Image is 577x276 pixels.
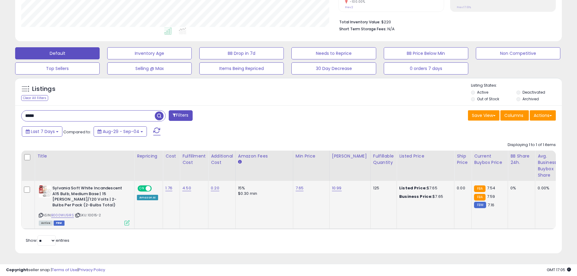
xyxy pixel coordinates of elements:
[399,185,427,191] b: Listed Price:
[182,153,206,166] div: Fulfillment Cost
[26,238,69,243] span: Show: entries
[399,153,452,159] div: Listed Price
[384,47,468,59] button: BB Price Below Min
[169,110,192,121] button: Filters
[457,185,467,191] div: 0.00
[238,159,242,165] small: Amazon Fees.
[384,62,468,75] button: 0 orders 7 days
[137,195,158,200] div: Amazon AI
[504,112,523,118] span: Columns
[15,62,100,75] button: Top Sellers
[54,221,65,226] span: FBM
[137,153,160,159] div: Repricing
[476,47,560,59] button: Non Competitive
[211,185,219,191] a: 0.20
[474,185,485,192] small: FBA
[538,153,560,178] div: Avg. Business Buybox Share
[477,90,488,95] label: Active
[457,153,469,166] div: Ship Price
[107,62,192,75] button: Selling @ Max
[52,267,78,273] a: Terms of Use
[474,194,485,201] small: FBA
[387,26,395,32] span: N/A
[6,267,28,273] strong: Copyright
[488,202,495,208] span: 7.16
[39,185,51,198] img: 41B8rVrHDzL._SL40_.jpg
[39,221,53,226] span: All listings currently available for purchase on Amazon
[199,47,284,59] button: BB Drop in 7d
[37,153,132,159] div: Title
[75,213,101,218] span: | SKU: 10015-2
[510,153,532,166] div: BB Share 24h.
[500,110,529,121] button: Columns
[199,62,284,75] button: Items Being Repriced
[487,194,495,199] span: 7.59
[291,47,376,59] button: Needs to Reprice
[474,202,486,208] small: FBM
[165,185,172,191] a: 1.76
[32,85,55,93] h5: Listings
[6,267,105,273] div: seller snap | |
[457,5,471,9] small: Prev: 17.61%
[339,18,551,25] li: $220
[487,185,496,191] span: 7.54
[510,185,530,191] div: 0%
[63,129,91,135] span: Compared to:
[238,153,290,159] div: Amazon Fees
[345,5,353,9] small: Prev: 2
[107,47,192,59] button: Inventory Age
[373,185,392,191] div: 125
[103,128,139,135] span: Aug-29 - Sep-04
[151,186,161,191] span: OFF
[22,126,62,137] button: Last 7 Days
[238,185,288,191] div: 15%
[399,194,449,199] div: $7.65
[508,142,556,148] div: Displaying 1 to 1 of 1 items
[530,110,556,121] button: Actions
[332,153,368,159] div: [PERSON_NAME]
[182,185,191,191] a: 4.50
[296,185,304,191] a: 7.65
[94,126,147,137] button: Aug-29 - Sep-04
[332,185,342,191] a: 10.99
[165,153,177,159] div: Cost
[39,185,130,225] div: ASIN:
[339,26,386,32] b: Short Term Storage Fees:
[52,185,126,209] b: Sylvania Soft White Incandescent A15 Bulb, Medium Base | 15 [PERSON_NAME]/120 Volts | 2-Bulbs Per...
[471,83,562,88] p: Listing States:
[21,95,48,101] div: Clear All Filters
[547,267,571,273] span: 2025-09-12 17:05 GMT
[468,110,499,121] button: Save View
[31,128,55,135] span: Last 7 Days
[477,96,499,101] label: Out of Stock
[399,194,433,199] b: Business Price:
[474,153,505,166] div: Current Buybox Price
[339,19,380,25] b: Total Inventory Value:
[522,96,539,101] label: Archived
[138,186,146,191] span: ON
[51,213,74,218] a: B000WU5IRS
[296,153,327,159] div: Min Price
[373,153,394,166] div: Fulfillable Quantity
[538,185,558,191] div: 0.00%
[211,153,233,166] div: Additional Cost
[399,185,449,191] div: $7.65
[78,267,105,273] a: Privacy Policy
[522,90,545,95] label: Deactivated
[238,191,288,196] div: $0.30 min
[15,47,100,59] button: Default
[291,62,376,75] button: 30 Day Decrease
